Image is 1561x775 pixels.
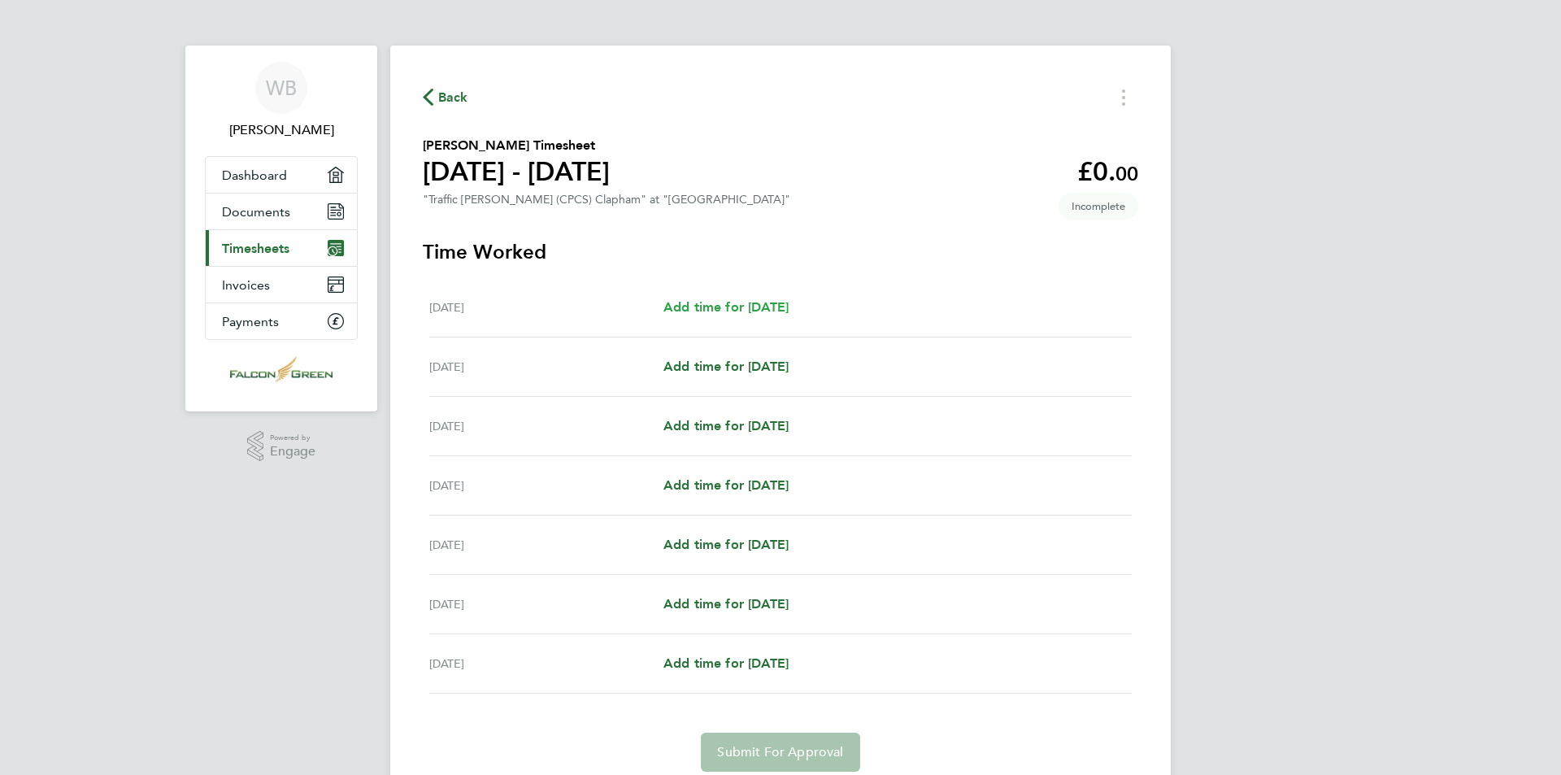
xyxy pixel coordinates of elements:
div: "Traffic [PERSON_NAME] (CPCS) Clapham" at "[GEOGRAPHIC_DATA]" [423,193,790,207]
a: Add time for [DATE] [663,535,789,555]
a: Payments [206,303,357,339]
h3: Time Worked [423,239,1138,265]
div: [DATE] [429,654,663,673]
span: Powered by [270,431,315,445]
div: [DATE] [429,357,663,377]
a: Add time for [DATE] [663,594,789,614]
a: Add time for [DATE] [663,654,789,673]
a: WB[PERSON_NAME] [205,62,358,140]
span: Add time for [DATE] [663,359,789,374]
span: Dashboard [222,168,287,183]
span: Payments [222,314,279,329]
span: Documents [222,204,290,220]
div: [DATE] [429,535,663,555]
a: Invoices [206,267,357,303]
span: Invoices [222,277,270,293]
span: Back [438,88,468,107]
span: This timesheet is Incomplete. [1059,193,1138,220]
span: Timesheets [222,241,289,256]
button: Back [423,87,468,107]
div: [DATE] [429,476,663,495]
span: WB [266,77,297,98]
span: Add time for [DATE] [663,299,789,315]
h2: [PERSON_NAME] Timesheet [423,136,610,155]
span: Add time for [DATE] [663,477,789,493]
span: Winston Branker [205,120,358,140]
a: Add time for [DATE] [663,476,789,495]
span: Add time for [DATE] [663,537,789,552]
a: Go to home page [205,356,358,382]
app-decimal: £0. [1077,156,1138,187]
a: Documents [206,194,357,229]
div: [DATE] [429,416,663,436]
a: Timesheets [206,230,357,266]
img: falcongreen-logo-retina.png [230,356,333,382]
h1: [DATE] - [DATE] [423,155,610,188]
span: Engage [270,445,315,459]
a: Dashboard [206,157,357,193]
a: Add time for [DATE] [663,298,789,317]
nav: Main navigation [185,46,377,411]
span: Add time for [DATE] [663,655,789,671]
a: Add time for [DATE] [663,416,789,436]
div: [DATE] [429,298,663,317]
span: 00 [1115,162,1138,185]
span: Add time for [DATE] [663,418,789,433]
a: Add time for [DATE] [663,357,789,377]
span: Add time for [DATE] [663,596,789,612]
button: Timesheets Menu [1109,85,1138,110]
a: Powered byEngage [247,431,316,462]
div: [DATE] [429,594,663,614]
